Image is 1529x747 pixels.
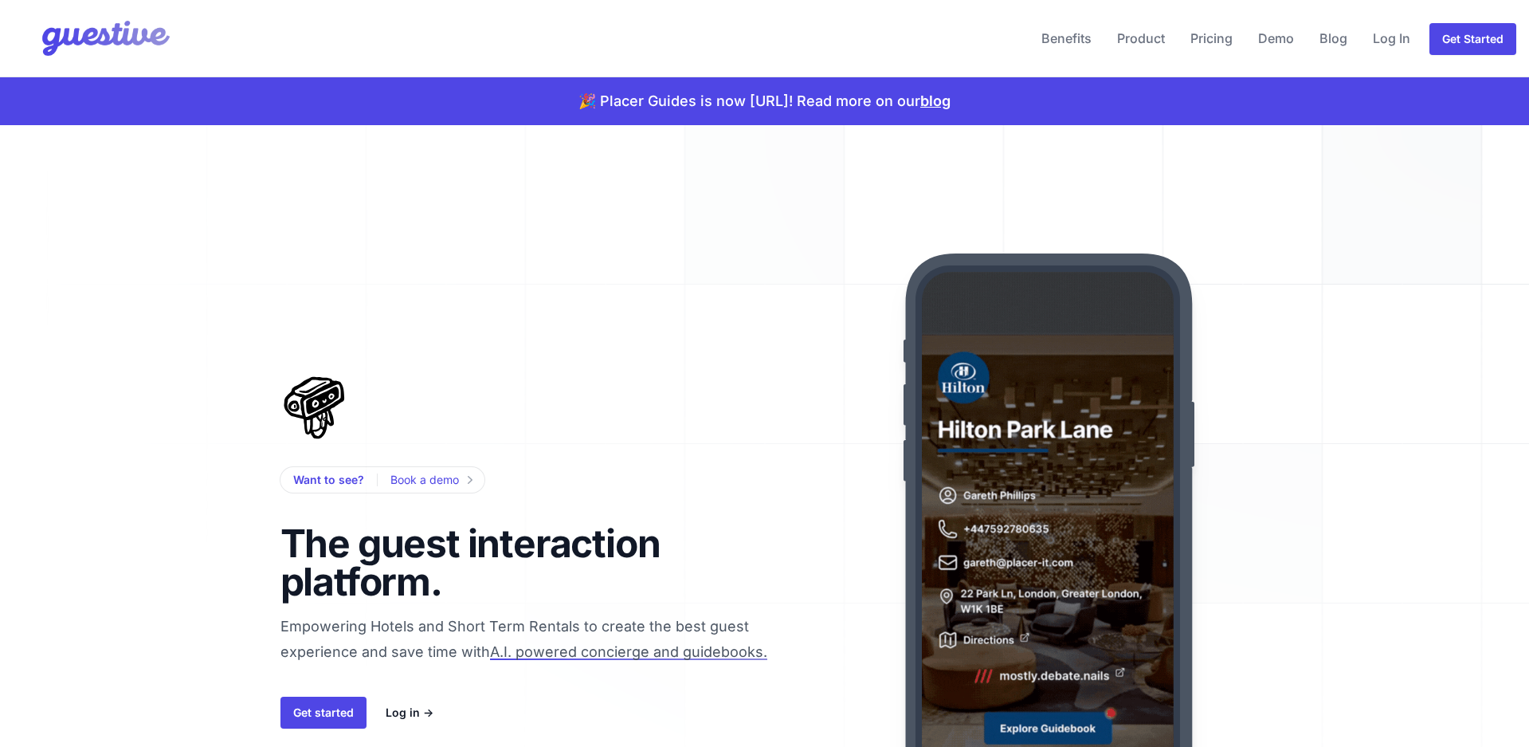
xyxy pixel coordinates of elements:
[578,90,951,112] p: 🎉 Placer Guides is now [URL]! Read more on our
[390,470,472,489] a: Book a demo
[386,703,433,722] a: Log in →
[280,697,367,729] a: Get started
[1111,19,1171,57] a: Product
[280,618,816,729] span: Empowering Hotels and Short Term Rentals to create the best guest experience and save time with
[1184,19,1239,57] a: Pricing
[1313,19,1354,57] a: Blog
[490,643,767,660] span: A.I. powered concierge and guidebooks.
[13,6,174,70] img: Your Company
[920,92,951,109] a: blog
[1252,19,1300,57] a: Demo
[1429,23,1516,55] a: Get Started
[1035,19,1098,57] a: Benefits
[1366,19,1417,57] a: Log In
[280,525,688,601] h1: The guest interaction platform.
